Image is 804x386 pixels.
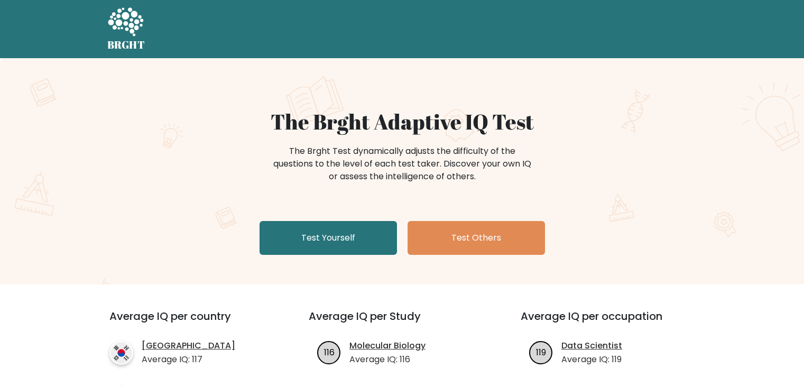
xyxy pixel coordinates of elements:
a: Test Yourself [260,221,397,255]
text: 119 [536,346,546,358]
a: Data Scientist [561,339,622,352]
h3: Average IQ per occupation [521,310,707,335]
text: 116 [324,346,335,358]
h3: Average IQ per Study [309,310,495,335]
h1: The Brght Adaptive IQ Test [144,109,660,134]
img: country [109,341,133,365]
div: The Brght Test dynamically adjusts the difficulty of the questions to the level of each test take... [270,145,534,183]
a: Test Others [408,221,545,255]
p: Average IQ: 116 [349,353,426,366]
h3: Average IQ per country [109,310,271,335]
a: BRGHT [107,4,145,54]
h5: BRGHT [107,39,145,51]
p: Average IQ: 119 [561,353,622,366]
p: Average IQ: 117 [142,353,235,366]
a: Molecular Biology [349,339,426,352]
a: [GEOGRAPHIC_DATA] [142,339,235,352]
